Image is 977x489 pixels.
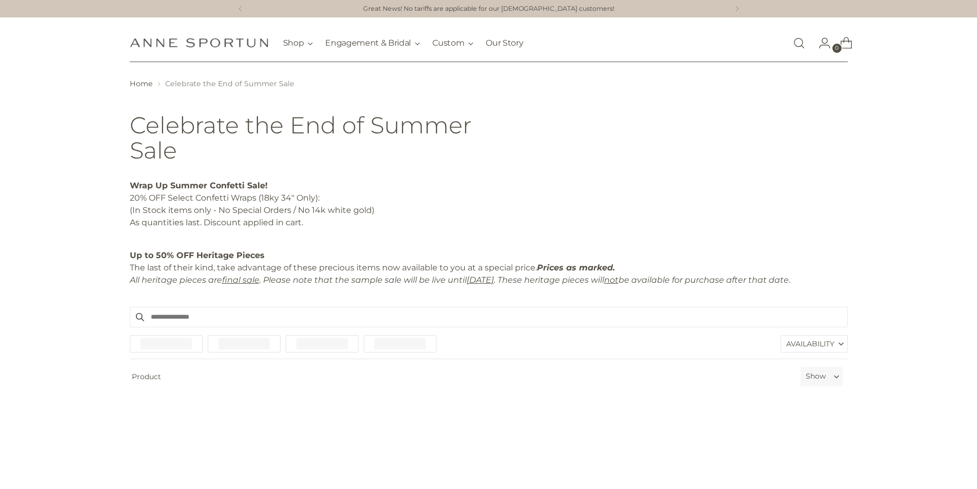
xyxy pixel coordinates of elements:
span: Product [126,367,796,386]
strong: Prices as marked. [537,263,615,272]
button: Shop [283,32,313,54]
em: not [604,275,619,285]
em: [DATE] [467,275,494,285]
nav: breadcrumbs [130,79,848,89]
p: 20% OFF Select Confetti Wraps (18ky 34" Only): (In Stock items only - No Special Orders / No 14k ... [130,180,848,229]
em: . These heritage pieces will [494,275,604,285]
a: Open search modal [789,33,809,53]
a: Anne Sportun Fine Jewellery [130,38,268,48]
a: Home [130,79,153,88]
a: Our Story [486,32,523,54]
a: Open cart modal [832,33,852,53]
span: Celebrate the End of Summer Sale [165,79,294,88]
h1: Celebrate the End of Summer Sale [130,112,513,163]
strong: Up to 50% OFF Heritage Pieces [130,250,265,260]
button: Engagement & Bridal [325,32,420,54]
span: Availability [786,336,834,352]
strong: Wrap Up Summer Confetti Sale! [130,181,268,190]
span: 0 [832,44,842,53]
em: be available for purchase after that date. [619,275,790,285]
em: All heritage pieces are [130,275,222,285]
p: The last of their kind, take advantage of these precious items now available to you at a special ... [130,237,848,286]
em: . Please note that the sample sale will be live until [260,275,467,285]
label: Availability [781,336,847,352]
button: Custom [432,32,473,54]
a: Great News! No tariffs are applicable for our [DEMOGRAPHIC_DATA] customers! [363,4,614,14]
input: Search products [130,307,848,327]
em: final sale [222,275,260,285]
label: Show [806,371,826,382]
a: Go to the account page [810,33,831,53]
